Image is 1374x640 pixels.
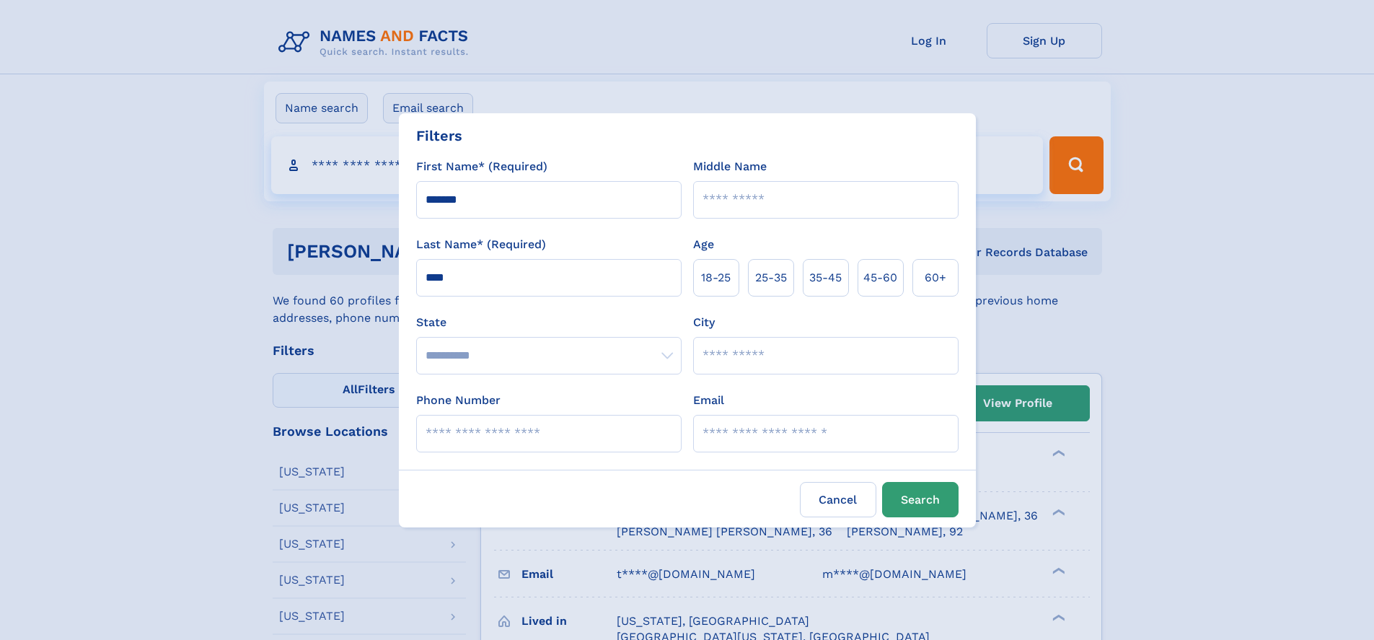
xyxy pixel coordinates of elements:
span: 18‑25 [701,269,731,286]
span: 60+ [925,269,946,286]
label: Phone Number [416,392,501,409]
button: Search [882,482,959,517]
label: State [416,314,682,331]
label: City [693,314,715,331]
label: Cancel [800,482,876,517]
label: First Name* (Required) [416,158,547,175]
span: 35‑45 [809,269,842,286]
label: Email [693,392,724,409]
label: Age [693,236,714,253]
label: Middle Name [693,158,767,175]
span: 45‑60 [863,269,897,286]
label: Last Name* (Required) [416,236,546,253]
span: 25‑35 [755,269,787,286]
div: Filters [416,125,462,146]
